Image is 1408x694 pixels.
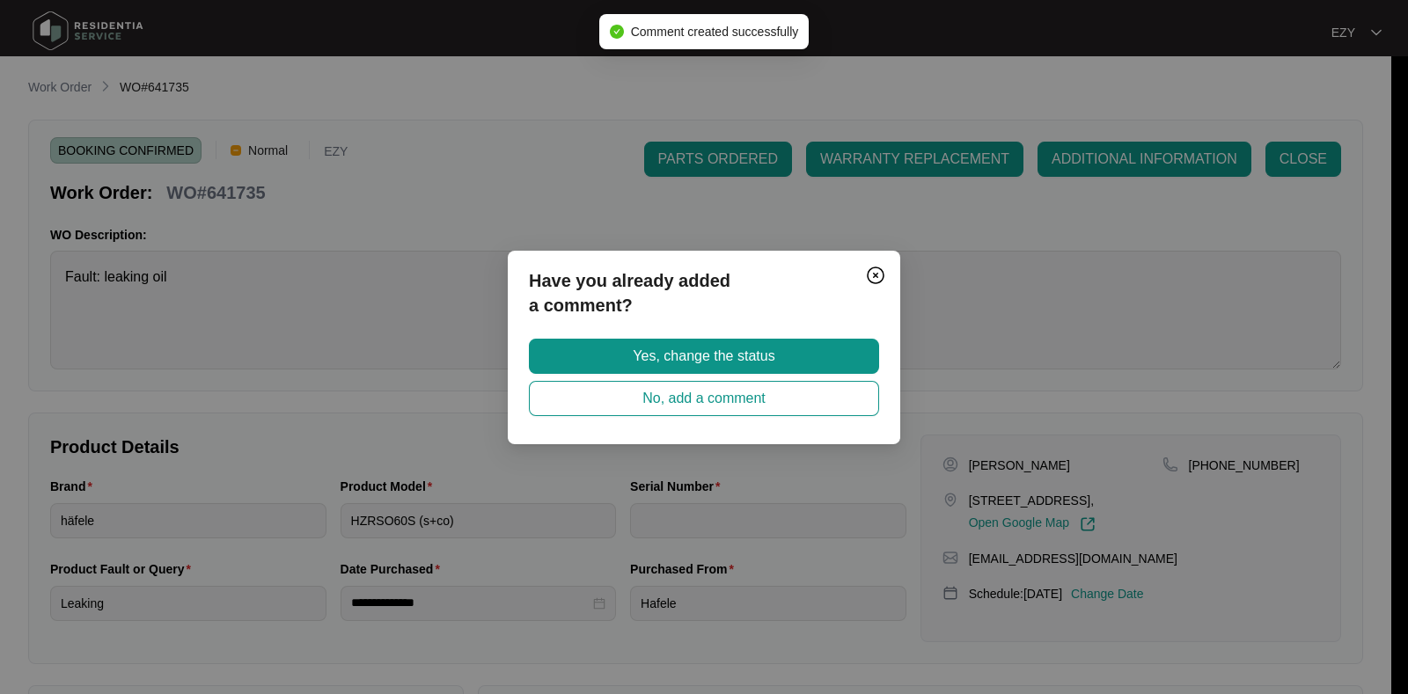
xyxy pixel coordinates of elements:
p: Have you already added [529,268,879,293]
button: Yes, change the status [529,339,879,374]
span: check-circle [610,25,624,39]
button: Close [862,261,890,289]
img: closeCircle [865,265,886,286]
span: Yes, change the status [633,346,774,367]
button: No, add a comment [529,381,879,416]
span: No, add a comment [642,388,766,409]
span: Comment created successfully [631,25,799,39]
p: a comment? [529,293,879,318]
